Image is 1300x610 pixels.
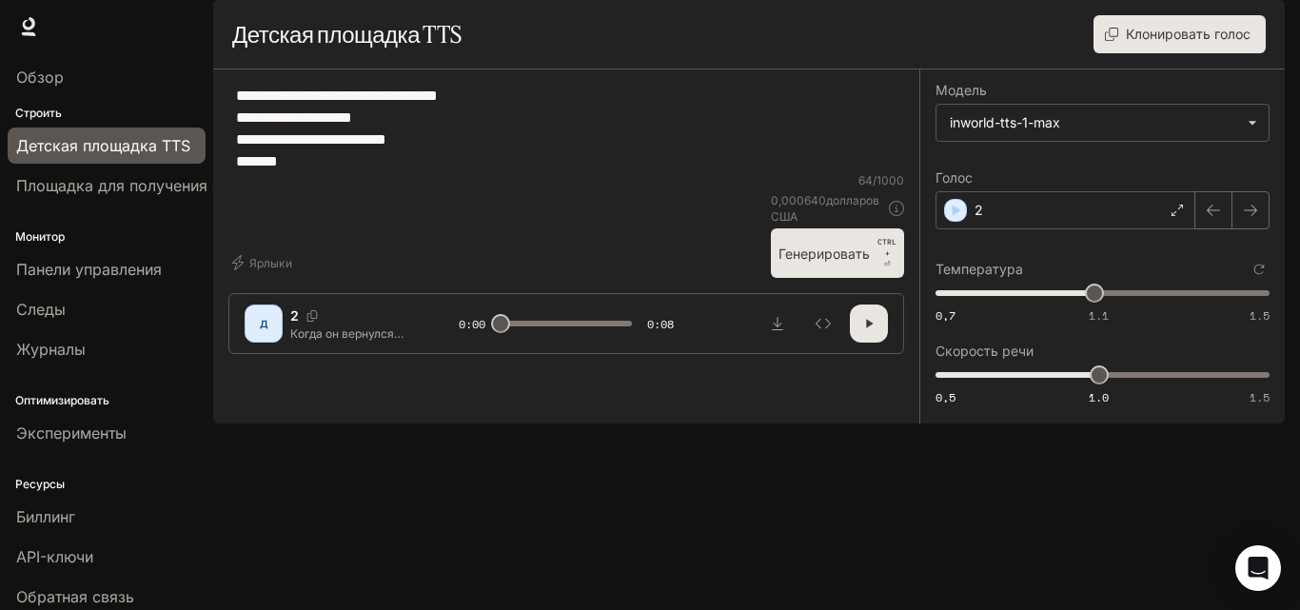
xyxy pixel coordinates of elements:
font: 2 [975,202,983,218]
font: Голос [936,169,973,186]
font: Когда он вернулся домой, монитор включился сам. На экране — он, сидящий в этой же комнате. [290,326,404,423]
font: ⏎ [884,260,891,268]
font: Клонировать голос [1126,26,1251,42]
font: 1.5 [1250,307,1270,324]
font: 1000 [877,173,904,187]
font: Ярлыки [249,257,292,271]
font: CTRL + [877,237,896,258]
font: 1.5 [1250,389,1270,405]
font: 1.1 [1089,307,1109,324]
font: Д [260,318,268,329]
font: 1.0 [1089,389,1109,405]
font: Скорость речи [936,343,1034,359]
font: 0:00 [459,316,485,332]
font: Температура [936,261,1023,277]
button: Сбросить к настройкам по умолчанию [1249,259,1270,280]
button: Копировать голосовой идентификатор [299,310,325,322]
font: 0,000640 [771,193,826,207]
button: Осмотреть [804,305,842,343]
font: Детская площадка TTS [232,20,462,49]
font: 0,7 [936,307,955,324]
font: 0:08 [647,316,674,332]
font: 2 [290,307,299,324]
button: ГенерироватьCTRL +⏎ [771,228,904,278]
font: 64 [858,173,873,187]
font: Генерировать [778,246,870,262]
button: Клонировать голос [1093,15,1266,53]
div: Открытый Интерком Мессенджер [1235,545,1281,591]
font: inworld-tts-1-max [950,114,1060,130]
font: / [873,173,877,187]
font: Модель [936,82,987,98]
button: Ярлыки [228,247,300,278]
font: 0,5 [936,389,955,405]
font: долларов США [771,193,879,224]
div: inworld-tts-1-max [936,105,1269,141]
button: Скачать аудио [758,305,797,343]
